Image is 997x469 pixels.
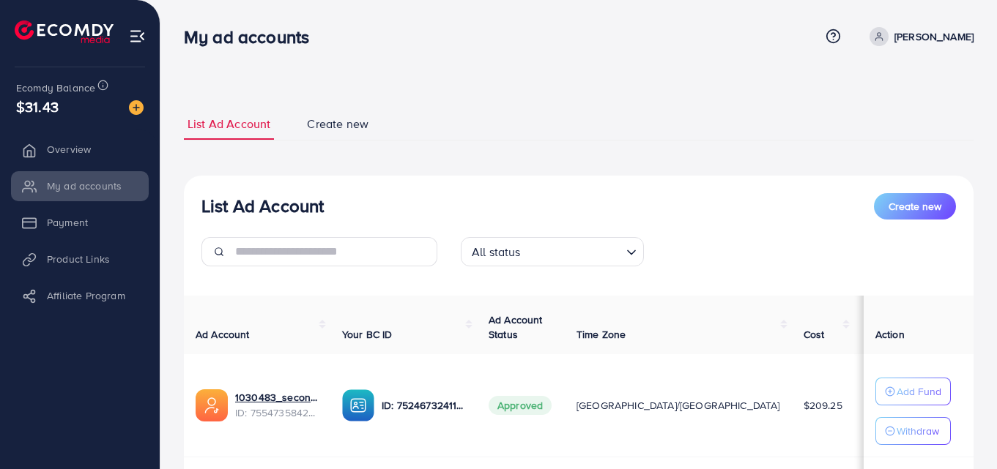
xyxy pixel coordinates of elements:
p: ID: 7524673241131335681 [382,397,465,414]
button: Create new [874,193,956,220]
span: Time Zone [577,327,626,342]
p: [PERSON_NAME] [894,28,974,45]
span: Ad Account Status [489,312,543,342]
button: Add Fund [875,378,951,405]
div: <span class='underline'>1030483_second ad account_1758974072967</span></br>7554735842162393106 [235,390,319,420]
span: Action [875,327,905,342]
a: 1030483_second ad account_1758974072967 [235,390,319,405]
span: ID: 7554735842162393106 [235,405,319,420]
span: $209.25 [804,398,842,413]
span: List Ad Account [188,116,270,132]
span: Your BC ID [342,327,393,342]
h3: List Ad Account [201,195,324,217]
span: Ad Account [196,327,250,342]
span: Create new [889,199,941,214]
h3: My ad accounts [184,26,321,48]
img: image [129,100,144,115]
span: Cost [804,327,825,342]
a: [PERSON_NAME] [864,27,974,46]
span: Ecomdy Balance [16,80,95,95]
span: $31.43 [16,96,59,117]
img: logo [15,20,114,43]
div: Search for option [461,237,644,266]
img: ic-ads-acc.e4c84228.svg [196,389,228,421]
span: Approved [489,396,552,415]
img: menu [129,28,146,45]
p: Withdraw [897,422,939,440]
p: Add Fund [897,383,941,400]
span: Create new [307,116,368,132]
span: All status [469,241,524,263]
input: Search for option [525,239,620,263]
button: Withdraw [875,417,951,445]
span: [GEOGRAPHIC_DATA]/[GEOGRAPHIC_DATA] [577,398,780,413]
img: ic-ba-acc.ded83a64.svg [342,389,374,421]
